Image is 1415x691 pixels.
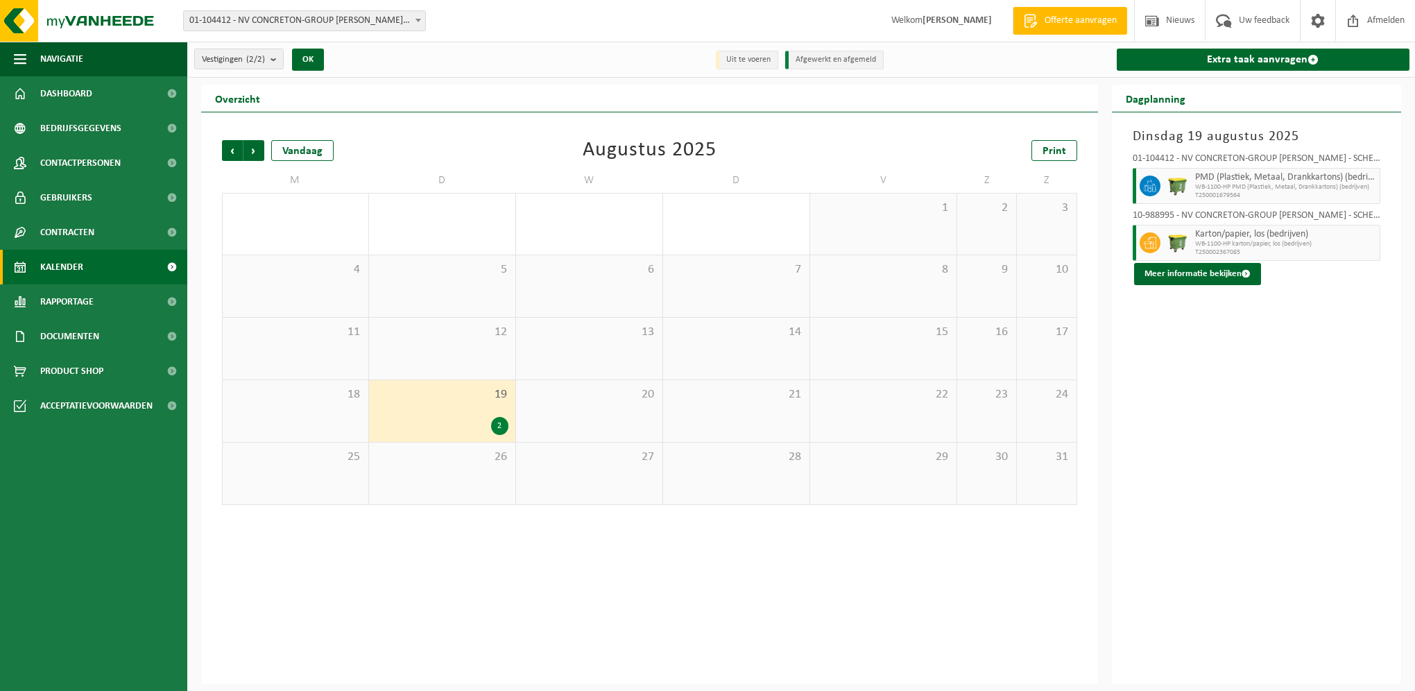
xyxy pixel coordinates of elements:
[1031,140,1077,161] a: Print
[663,168,810,193] td: D
[670,387,803,402] span: 21
[183,10,426,31] span: 01-104412 - NV CONCRETON-GROUP W.NAESSENS - SCHENDELBEKE
[222,168,369,193] td: M
[376,387,508,402] span: 19
[1024,325,1069,340] span: 17
[1017,168,1077,193] td: Z
[583,140,717,161] div: Augustus 2025
[222,140,243,161] span: Vorige
[716,51,778,69] li: Uit te voeren
[964,262,1009,278] span: 9
[817,450,950,465] span: 29
[230,325,361,340] span: 11
[1167,176,1188,196] img: WB-1100-HPE-GN-50
[230,450,361,465] span: 25
[40,146,121,180] span: Contactpersonen
[1013,7,1127,35] a: Offerte aanvragen
[516,168,663,193] td: W
[40,354,103,389] span: Product Shop
[1024,262,1069,278] span: 10
[964,325,1009,340] span: 16
[40,389,153,423] span: Acceptatievoorwaarden
[376,262,508,278] span: 5
[369,168,516,193] td: D
[40,76,92,111] span: Dashboard
[491,417,508,435] div: 2
[1134,263,1261,285] button: Meer informatie bekijken
[40,180,92,215] span: Gebruikers
[1024,450,1069,465] span: 31
[523,325,655,340] span: 13
[1112,85,1199,112] h2: Dagplanning
[817,325,950,340] span: 15
[817,387,950,402] span: 22
[246,55,265,64] count: (2/2)
[40,111,121,146] span: Bedrijfsgegevens
[670,262,803,278] span: 7
[817,262,950,278] span: 8
[184,11,425,31] span: 01-104412 - NV CONCRETON-GROUP W.NAESSENS - SCHENDELBEKE
[1195,172,1377,183] span: PMD (Plastiek, Metaal, Drankkartons) (bedrijven)
[230,387,361,402] span: 18
[194,49,284,69] button: Vestigingen(2/2)
[271,140,334,161] div: Vandaag
[1195,240,1377,248] span: WB-1100-HP karton/papier, los (bedrijven)
[1117,49,1410,71] a: Extra taak aanvragen
[964,201,1009,216] span: 2
[1024,387,1069,402] span: 24
[230,262,361,278] span: 4
[40,215,94,250] span: Contracten
[1195,248,1377,257] span: T250002367085
[1041,14,1120,28] span: Offerte aanvragen
[817,201,950,216] span: 1
[376,325,508,340] span: 12
[1133,211,1381,225] div: 10-988995 - NV CONCRETON-GROUP [PERSON_NAME] - SCHENDELBEKE
[40,42,83,76] span: Navigatie
[40,319,99,354] span: Documenten
[1133,154,1381,168] div: 01-104412 - NV CONCRETON-GROUP [PERSON_NAME] - SCHENDELBEKE
[376,450,508,465] span: 26
[40,250,83,284] span: Kalender
[964,387,1009,402] span: 23
[523,450,655,465] span: 27
[1043,146,1066,157] span: Print
[292,49,324,71] button: OK
[243,140,264,161] span: Volgende
[1133,126,1381,147] h3: Dinsdag 19 augustus 2025
[957,168,1017,193] td: Z
[40,284,94,319] span: Rapportage
[201,85,274,112] h2: Overzicht
[670,325,803,340] span: 14
[923,15,992,26] strong: [PERSON_NAME]
[523,387,655,402] span: 20
[670,450,803,465] span: 28
[1195,229,1377,240] span: Karton/papier, los (bedrijven)
[523,262,655,278] span: 6
[1024,201,1069,216] span: 3
[202,49,265,70] span: Vestigingen
[785,51,884,69] li: Afgewerkt en afgemeld
[1195,191,1377,200] span: T250001679564
[7,660,232,691] iframe: chat widget
[810,168,957,193] td: V
[964,450,1009,465] span: 30
[1195,183,1377,191] span: WB-1100-HP PMD (Plastiek, Metaal, Drankkartons) (bedrijven)
[1167,232,1188,253] img: WB-1100-HPE-GN-51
